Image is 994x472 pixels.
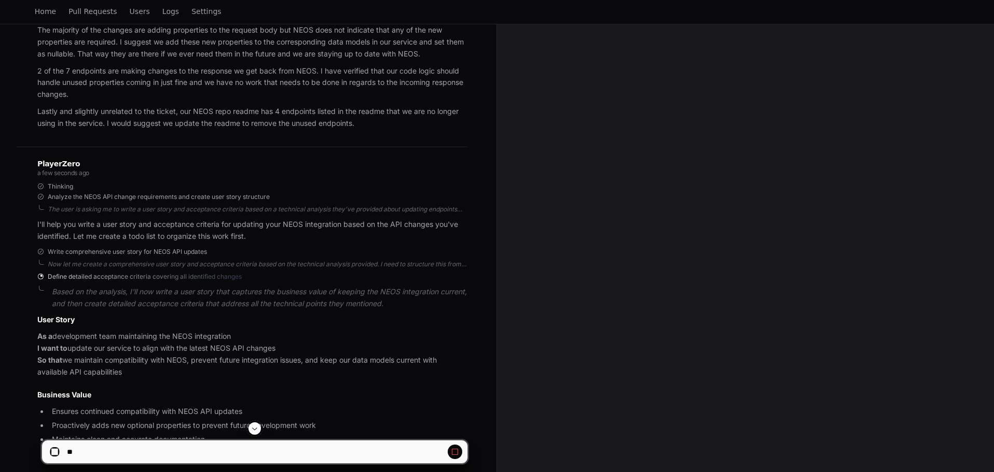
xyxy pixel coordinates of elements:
h2: User Story [37,314,467,325]
span: Thinking [48,182,73,191]
p: The majority of the changes are adding properties to the request body but NEOS does not indicate ... [37,24,467,60]
p: development team maintaining the NEOS integration update our service to align with the latest NEO... [37,331,467,378]
div: Now let me create a comprehensive user story and acceptance criteria based on the technical analy... [48,260,467,268]
p: I'll help you write a user story and acceptance criteria for updating your NEOS integration based... [37,219,467,242]
h2: Business Value [37,390,467,400]
div: The user is asking me to write a user story and acceptance criteria based on a technical analysis... [48,205,467,213]
strong: I want to [37,344,67,352]
span: Users [130,8,150,15]
span: a few seconds ago [37,169,89,177]
strong: As a [37,332,52,340]
strong: So that [37,355,62,364]
span: Write comprehensive user story for NEOS API updates [48,248,207,256]
span: Home [35,8,56,15]
li: Ensures continued compatibility with NEOS API updates [49,406,467,418]
span: Logs [162,8,179,15]
p: Lastly and slightly unrelated to the ticket, our NEOS repo readme has 4 endpoints listed in the r... [37,106,467,130]
span: Settings [191,8,221,15]
span: Analyze the NEOS API change requirements and create user story structure [48,193,270,201]
p: Based on the analysis, I'll now write a user story that captures the business value of keeping th... [52,286,467,310]
li: Proactively adds new optional properties to prevent future development work [49,420,467,432]
span: Define detailed acceptance criteria covering all identified changes [48,273,242,281]
span: Pull Requests [68,8,117,15]
span: PlayerZero [37,161,80,167]
p: 2 of the 7 endpoints are making changes to the response we get back from NEOS. I have verified th... [37,65,467,101]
